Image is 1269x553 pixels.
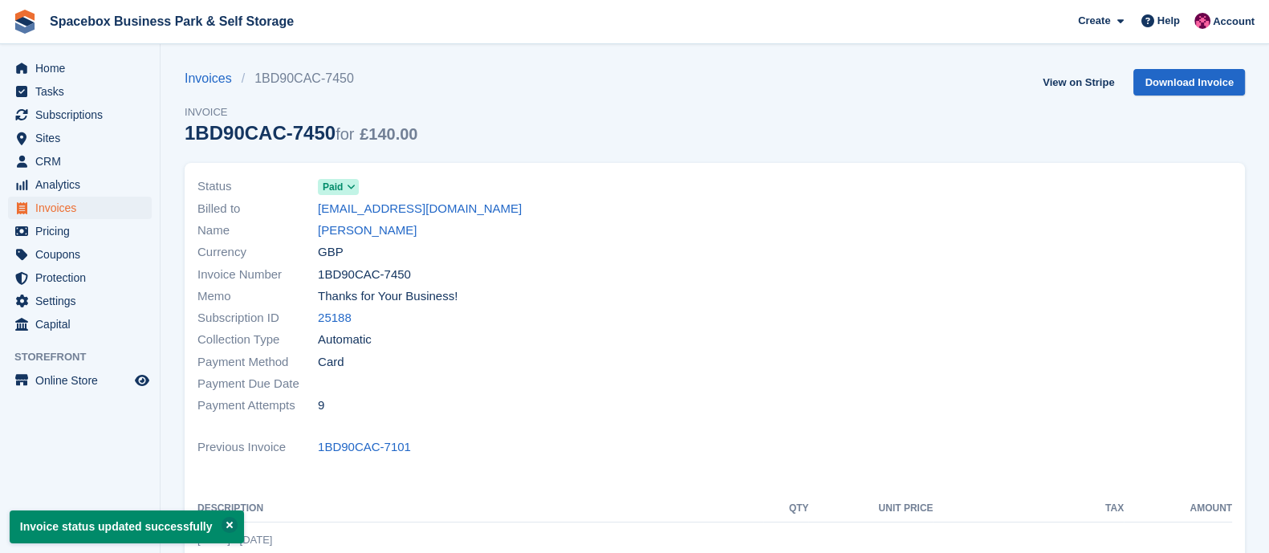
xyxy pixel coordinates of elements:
[197,200,318,218] span: Billed to
[1157,13,1180,29] span: Help
[35,369,132,392] span: Online Store
[43,8,300,35] a: Spacebox Business Park & Self Storage
[35,197,132,219] span: Invoices
[8,290,152,312] a: menu
[318,266,411,284] span: 1BD90CAC-7450
[8,57,152,79] a: menu
[8,369,152,392] a: menu
[808,496,933,522] th: Unit Price
[35,80,132,103] span: Tasks
[197,287,318,306] span: Memo
[10,510,244,543] p: Invoice status updated successfully
[197,375,318,393] span: Payment Due Date
[185,122,417,144] div: 1BD90CAC-7450
[197,266,318,284] span: Invoice Number
[318,200,522,218] a: [EMAIL_ADDRESS][DOMAIN_NAME]
[1213,14,1255,30] span: Account
[185,104,417,120] span: Invoice
[8,266,152,289] a: menu
[318,222,417,240] a: [PERSON_NAME]
[197,496,763,522] th: Description
[35,243,132,266] span: Coupons
[197,331,318,349] span: Collection Type
[1194,13,1210,29] img: Avishka Chauhan
[360,125,417,143] span: £140.00
[318,177,359,196] a: Paid
[318,331,372,349] span: Automatic
[318,287,458,306] span: Thanks for Your Business!
[13,10,37,34] img: stora-icon-8386f47178a22dfd0bd8f6a31ec36ba5ce8667c1dd55bd0f319d3a0aa187defe.svg
[8,80,152,103] a: menu
[35,220,132,242] span: Pricing
[318,438,411,457] a: 1BD90CAC-7101
[336,125,354,143] span: for
[197,438,318,457] span: Previous Invoice
[8,313,152,335] a: menu
[197,177,318,196] span: Status
[35,57,132,79] span: Home
[318,396,324,415] span: 9
[197,222,318,240] span: Name
[763,496,808,522] th: QTY
[197,353,318,372] span: Payment Method
[8,220,152,242] a: menu
[318,309,352,327] a: 25188
[1124,496,1232,522] th: Amount
[323,180,343,194] span: Paid
[197,243,318,262] span: Currency
[35,104,132,126] span: Subscriptions
[14,349,160,365] span: Storefront
[1036,69,1121,96] a: View on Stripe
[8,104,152,126] a: menu
[8,150,152,173] a: menu
[933,496,1124,522] th: Tax
[1133,69,1245,96] a: Download Invoice
[197,396,318,415] span: Payment Attempts
[8,197,152,219] a: menu
[35,290,132,312] span: Settings
[8,127,152,149] a: menu
[185,69,417,88] nav: breadcrumbs
[8,173,152,196] a: menu
[35,127,132,149] span: Sites
[35,150,132,173] span: CRM
[318,353,344,372] span: Card
[8,243,152,266] a: menu
[132,371,152,390] a: Preview store
[35,313,132,335] span: Capital
[318,243,344,262] span: GBP
[197,309,318,327] span: Subscription ID
[35,266,132,289] span: Protection
[1078,13,1110,29] span: Create
[185,69,242,88] a: Invoices
[35,173,132,196] span: Analytics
